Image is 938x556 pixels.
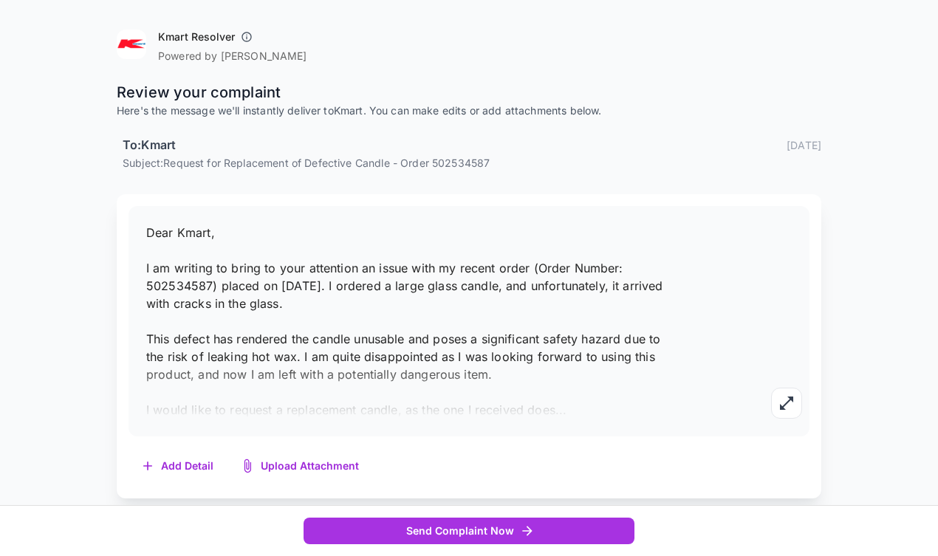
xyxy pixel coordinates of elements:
[304,518,634,545] button: Send Complaint Now
[146,225,663,417] span: Dear Kmart, I am writing to bring to your attention an issue with my recent order (Order Number: ...
[158,30,235,44] h6: Kmart Resolver
[117,81,821,103] p: Review your complaint
[228,451,374,481] button: Upload Attachment
[555,402,566,417] span: ...
[158,49,307,64] p: Powered by [PERSON_NAME]
[787,137,821,153] p: [DATE]
[117,103,821,118] p: Here's the message we'll instantly deliver to Kmart . You can make edits or add attachments below.
[123,136,176,155] h6: To: Kmart
[129,451,228,481] button: Add Detail
[123,155,821,171] p: Subject: Request for Replacement of Defective Candle - Order 502534587
[117,30,146,59] img: Kmart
